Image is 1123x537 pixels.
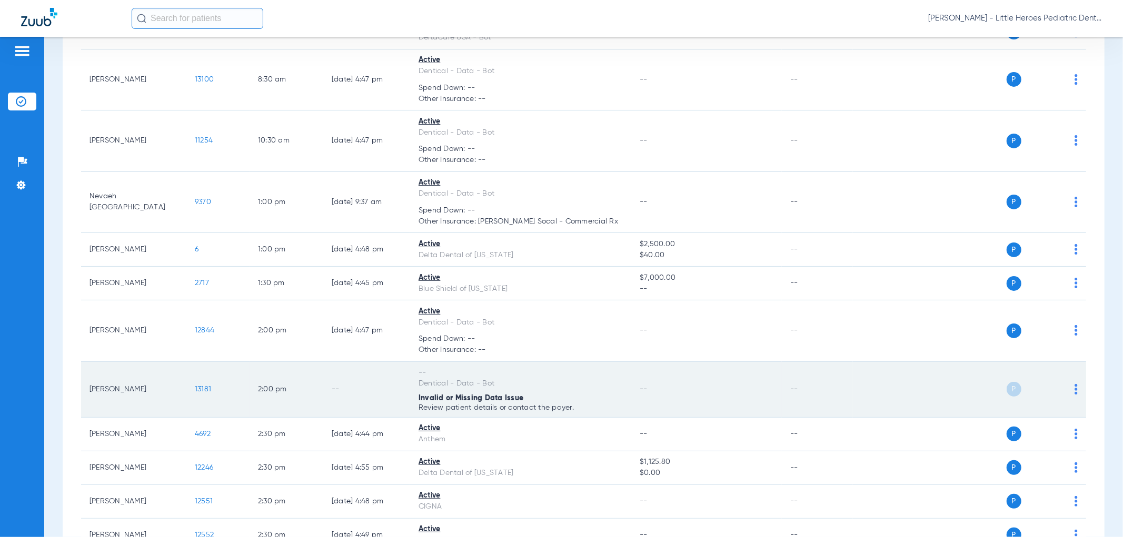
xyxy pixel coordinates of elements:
[419,367,623,378] div: --
[419,404,623,411] p: Review patient details or contact the payer.
[419,394,523,402] span: Invalid or Missing Data Issue
[195,327,214,334] span: 12844
[1007,382,1021,397] span: P
[782,362,853,418] td: --
[195,76,214,83] span: 13100
[250,267,323,300] td: 1:30 PM
[250,110,323,172] td: 10:30 AM
[323,110,410,172] td: [DATE] 4:47 PM
[1007,195,1021,209] span: P
[419,333,623,345] span: Spend Down: --
[928,13,1102,24] span: [PERSON_NAME] - Little Heroes Pediatric Dentistry
[640,239,773,250] span: $2,500.00
[419,116,623,127] div: Active
[81,362,186,418] td: [PERSON_NAME]
[81,418,186,451] td: [PERSON_NAME]
[323,485,410,519] td: [DATE] 4:48 PM
[81,485,186,519] td: [PERSON_NAME]
[1075,135,1078,146] img: group-dot-blue.svg
[419,457,623,468] div: Active
[419,317,623,328] div: Dentical - Data - Bot
[81,267,186,300] td: [PERSON_NAME]
[1075,244,1078,255] img: group-dot-blue.svg
[419,306,623,317] div: Active
[250,49,323,111] td: 8:30 AM
[1007,494,1021,509] span: P
[419,250,623,261] div: Delta Dental of [US_STATE]
[640,457,773,468] span: $1,125.80
[195,498,213,505] span: 12551
[1007,134,1021,148] span: P
[1075,74,1078,85] img: group-dot-blue.svg
[1070,487,1123,537] iframe: Chat Widget
[323,300,410,362] td: [DATE] 4:47 PM
[250,233,323,267] td: 1:00 PM
[323,172,410,234] td: [DATE] 9:37 AM
[640,498,648,505] span: --
[1075,429,1078,439] img: group-dot-blue.svg
[419,239,623,250] div: Active
[21,8,57,26] img: Zuub Logo
[419,127,623,138] div: Dentical - Data - Bot
[782,300,853,362] td: --
[419,272,623,283] div: Active
[419,216,623,227] span: Other Insurance: [PERSON_NAME] Socal - Commercial Rx
[81,110,186,172] td: [PERSON_NAME]
[81,451,186,485] td: [PERSON_NAME]
[1075,462,1078,473] img: group-dot-blue.svg
[250,485,323,519] td: 2:30 PM
[782,267,853,300] td: --
[419,32,623,43] div: DeltaCare USA - Bot
[419,501,623,512] div: CIGNA
[419,490,623,501] div: Active
[782,451,853,485] td: --
[419,55,623,66] div: Active
[782,172,853,234] td: --
[195,279,209,287] span: 2717
[782,485,853,519] td: --
[195,246,198,253] span: 6
[1075,278,1078,288] img: group-dot-blue.svg
[250,300,323,362] td: 2:00 PM
[250,172,323,234] td: 1:00 PM
[1007,323,1021,338] span: P
[419,524,623,535] div: Active
[250,362,323,418] td: 2:00 PM
[323,49,410,111] td: [DATE] 4:47 PM
[323,451,410,485] td: [DATE] 4:55 PM
[195,386,211,393] span: 13181
[419,188,623,199] div: Dentical - Data - Bot
[640,272,773,283] span: $7,000.00
[250,451,323,485] td: 2:30 PM
[81,49,186,111] td: [PERSON_NAME]
[419,345,623,356] span: Other Insurance: --
[81,233,186,267] td: [PERSON_NAME]
[640,283,773,295] span: --
[1075,384,1078,394] img: group-dot-blue.svg
[195,137,213,144] span: 11254
[640,468,773,479] span: $0.00
[640,76,648,83] span: --
[323,233,410,267] td: [DATE] 4:48 PM
[419,205,623,216] span: Spend Down: --
[419,144,623,155] span: Spend Down: --
[14,45,31,57] img: hamburger-icon
[323,267,410,300] td: [DATE] 4:45 PM
[419,468,623,479] div: Delta Dental of [US_STATE]
[137,14,146,23] img: Search Icon
[640,198,648,206] span: --
[419,177,623,188] div: Active
[419,434,623,445] div: Anthem
[1007,242,1021,257] span: P
[81,300,186,362] td: [PERSON_NAME]
[195,464,213,471] span: 12246
[419,423,623,434] div: Active
[1007,276,1021,291] span: P
[782,418,853,451] td: --
[419,283,623,295] div: Blue Shield of [US_STATE]
[250,418,323,451] td: 2:30 PM
[81,172,186,234] td: Nevaeh [GEOGRAPHIC_DATA]
[782,110,853,172] td: --
[1075,325,1078,336] img: group-dot-blue.svg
